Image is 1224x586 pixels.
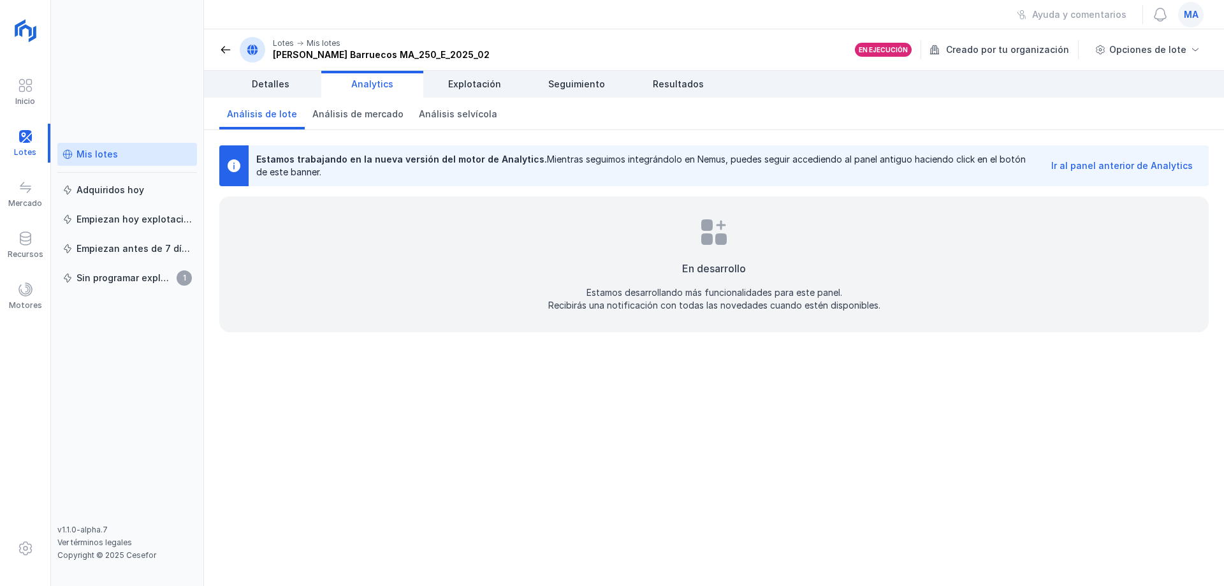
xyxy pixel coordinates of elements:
span: 1 [177,270,192,286]
button: Ir al panel anterior de Analytics [1043,155,1201,177]
div: Motores [9,300,42,311]
a: Empiezan hoy explotación [57,208,197,231]
span: Estamos trabajando en la nueva versión del motor de Analytics. [256,154,547,165]
span: Seguimiento [548,78,605,91]
div: Adquiridos hoy [76,184,144,196]
div: Estamos desarrollando más funcionalidades para este panel. [586,286,842,299]
div: Ir al panel anterior de Analytics [1051,159,1193,172]
div: En desarrollo [682,261,746,276]
button: Ayuda y comentarios [1009,4,1135,26]
a: Análisis de lote [219,98,305,129]
a: Mis lotes [57,143,197,166]
div: Mercado [8,198,42,209]
span: Explotación [448,78,501,91]
div: Mientras seguimos integrándolo en Nemus, puedes seguir accediendo al panel antiguo haciendo click... [256,153,1033,179]
div: Mis lotes [76,148,118,161]
div: Opciones de lote [1109,43,1186,56]
a: Adquiridos hoy [57,179,197,201]
a: Sin programar explotación1 [57,267,197,289]
a: Análisis selvícola [411,98,505,129]
span: Analytics [351,78,393,91]
div: En ejecución [859,45,908,54]
span: ma [1184,8,1198,21]
a: Ver términos legales [57,538,132,547]
span: Análisis de lote [227,108,297,121]
a: Análisis de mercado [305,98,411,129]
div: Copyright © 2025 Cesefor [57,550,197,560]
span: Análisis de mercado [312,108,404,121]
a: Seguimiento [525,71,627,98]
div: v1.1.0-alpha.7 [57,525,197,535]
a: Analytics [321,71,423,98]
a: Resultados [627,71,729,98]
div: Recibirás una notificación con todas las novedades cuando estén disponibles. [548,299,880,312]
img: logoRight.svg [10,15,41,47]
span: Resultados [653,78,704,91]
div: Recursos [8,249,43,260]
div: Inicio [15,96,35,106]
div: Empiezan hoy explotación [76,213,192,226]
div: Lotes [273,38,294,48]
div: Creado por tu organización [929,40,1081,59]
div: Ayuda y comentarios [1032,8,1126,21]
span: Detalles [252,78,289,91]
a: Explotación [423,71,525,98]
a: Empiezan antes de 7 días [57,237,197,260]
span: Análisis selvícola [419,108,497,121]
div: Empiezan antes de 7 días [76,242,192,255]
div: Mis lotes [307,38,340,48]
div: [PERSON_NAME] Barruecos MA_250_E_2025_02 [273,48,490,61]
a: Detalles [219,71,321,98]
div: Sin programar explotación [76,272,173,284]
